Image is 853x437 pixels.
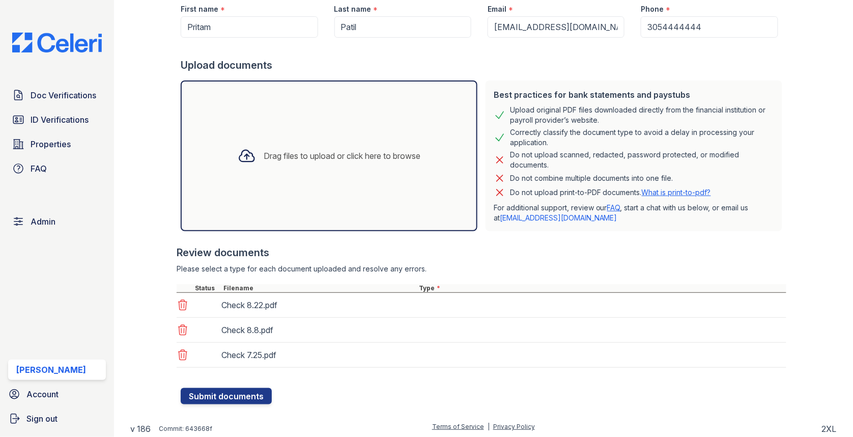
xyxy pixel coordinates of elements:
[31,215,55,228] span: Admin
[8,85,106,105] a: Doc Verifications
[822,423,837,435] div: 2XL
[16,364,86,376] div: [PERSON_NAME]
[500,213,617,222] a: [EMAIL_ADDRESS][DOMAIN_NAME]
[31,138,71,150] span: Properties
[26,388,59,400] span: Account
[334,4,372,14] label: Last name
[488,4,506,14] label: Email
[177,264,786,274] div: Please select a type for each document uploaded and resolve any errors.
[8,134,106,154] a: Properties
[221,322,413,338] div: Check 8.8.pdf
[4,408,110,429] a: Sign out
[8,211,106,232] a: Admin
[31,89,96,101] span: Doc Verifications
[181,388,272,404] button: Submit documents
[221,347,413,363] div: Check 7.25.pdf
[264,150,421,162] div: Drag files to upload or click here to browse
[488,423,490,430] div: |
[641,4,664,14] label: Phone
[31,162,47,175] span: FAQ
[510,187,711,198] p: Do not upload print-to-PDF documents.
[181,4,218,14] label: First name
[159,425,212,433] div: Commit: 643668f
[432,423,484,430] a: Terms of Service
[8,110,106,130] a: ID Verifications
[221,297,413,313] div: Check 8.22.pdf
[181,58,786,72] div: Upload documents
[510,105,774,125] div: Upload original PDF files downloaded directly from the financial institution or payroll provider’...
[4,33,110,52] img: CE_Logo_Blue-a8612792a0a2168367f1c8372b55b34899dd931a85d93a1a3d3e32e68fde9ad4.png
[26,413,58,425] span: Sign out
[31,114,89,126] span: ID Verifications
[493,423,535,430] a: Privacy Policy
[494,203,774,223] p: For additional support, review our , start a chat with us below, or email us at
[510,127,774,148] div: Correctly classify the document type to avoid a delay in processing your application.
[193,284,221,292] div: Status
[130,423,151,435] a: v 186
[177,245,786,260] div: Review documents
[642,188,711,197] a: What is print-to-pdf?
[510,172,673,184] div: Do not combine multiple documents into one file.
[417,284,786,292] div: Type
[494,89,774,101] div: Best practices for bank statements and paystubs
[510,150,774,170] div: Do not upload scanned, redacted, password protected, or modified documents.
[607,203,620,212] a: FAQ
[221,284,417,292] div: Filename
[8,158,106,179] a: FAQ
[4,384,110,404] a: Account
